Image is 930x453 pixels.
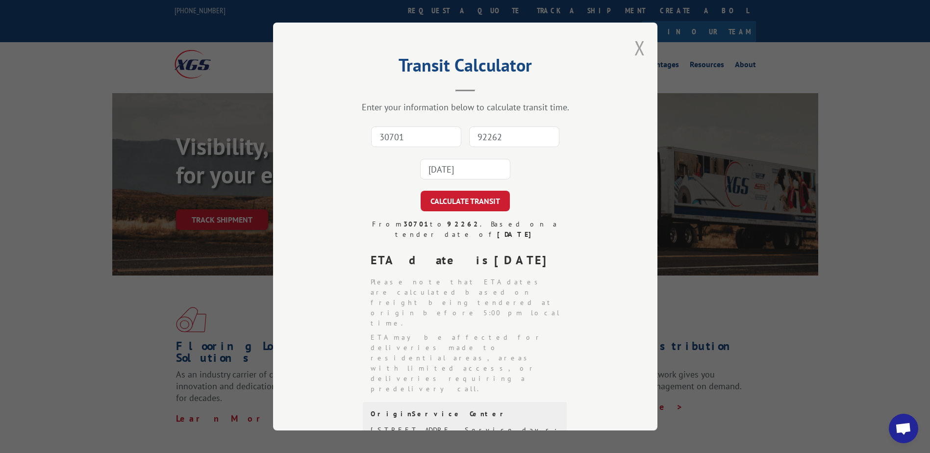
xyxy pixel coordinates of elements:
[634,35,645,61] button: Close modal
[497,230,535,239] strong: [DATE]
[469,126,559,147] input: Dest. Zip
[371,126,461,147] input: Origin Zip
[363,219,568,240] div: From to . Based on a tender date of
[421,191,510,211] button: CALCULATE TRANSIT
[494,252,555,268] strong: [DATE]
[889,414,918,443] div: Open chat
[371,252,568,269] div: ETA date is
[371,277,568,328] li: Please note that ETA dates are calculated based on freight being tendered at origin before 5:00 p...
[371,410,559,418] div: Origin Service Center
[371,332,568,394] li: ETA may be affected for deliveries made to residential areas, areas with limited access, or deliv...
[322,58,608,77] h2: Transit Calculator
[322,101,608,113] div: Enter your information below to calculate transit time.
[447,220,480,228] strong: 92262
[465,426,559,434] div: Service days:
[403,220,430,228] strong: 30701
[420,159,510,179] input: Tender Date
